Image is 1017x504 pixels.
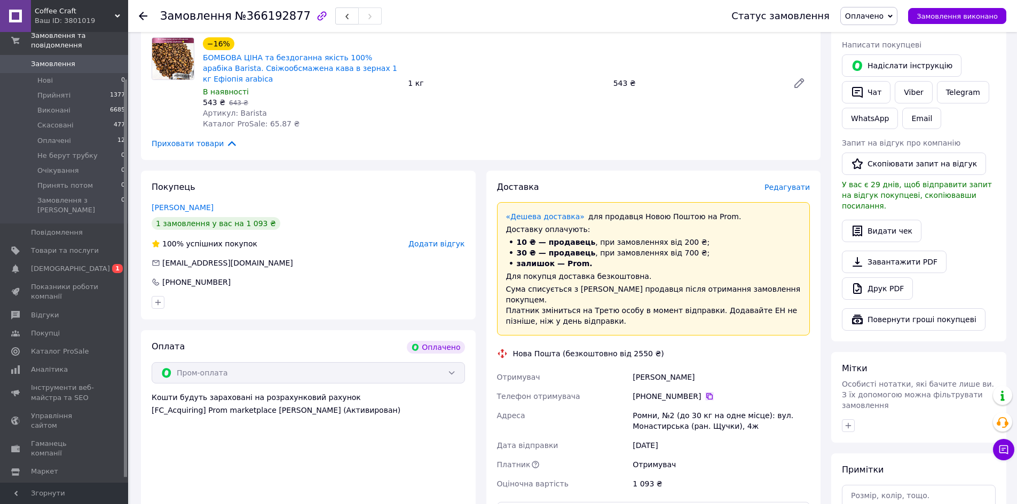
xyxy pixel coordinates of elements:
[121,166,125,175] span: 0
[842,380,994,410] span: Особисті нотатки, які бачите лише ви. З їх допомогою можна фільтрувати замовлення
[842,41,921,49] span: Написати покупцеві
[404,76,609,91] div: 1 кг
[37,196,121,215] span: Замовлення з [PERSON_NAME]
[497,392,580,401] span: Телефон отримувача
[902,108,941,129] button: Email
[203,53,397,83] a: БОМБОВА ЦІНА та бездоганна якість 100% арабіка Barista. Свіжообсмажена кава в зернах 1 кг Ефіопія...
[121,76,125,85] span: 0
[497,411,525,420] span: Адреса
[510,348,667,359] div: Нова Пошта (безкоштовно від 2550 ₴)
[31,282,99,301] span: Показники роботи компанії
[842,180,992,210] span: У вас є 29 днів, щоб відправити запит на відгук покупцеві, скопіювавши посилання.
[235,10,311,22] span: №366192877
[112,264,123,273] span: 1
[633,391,810,402] div: [PHONE_NUMBER]
[517,249,596,257] span: 30 ₴ — продавець
[497,479,569,488] span: Оціночна вартість
[37,106,70,115] span: Виконані
[31,228,83,237] span: Повідомлення
[121,151,125,161] span: 0
[152,138,238,149] span: Приховати товари
[842,108,898,129] a: WhatsApp
[908,8,1006,24] button: Замовлення виконано
[31,31,128,50] span: Замовлення та повідомлення
[408,239,464,248] span: Додати відгук
[203,37,234,50] div: −16%
[789,73,810,94] a: Редагувати
[937,81,989,103] a: Telegram
[110,106,125,115] span: 6685
[203,87,249,96] span: В наявності
[152,392,465,415] div: Кошти будуть зараховані на розрахунковий рахунок
[162,239,184,248] span: 100%
[114,121,125,130] span: 477
[31,411,99,430] span: Управління сайтом
[917,12,998,20] span: Замовлення виконано
[895,81,932,103] a: Viber
[764,183,810,191] span: Редагувати
[35,16,128,26] div: Ваш ID: 3801019
[31,264,110,274] span: [DEMOGRAPHIC_DATA]
[993,439,1014,460] button: Чат з покупцем
[31,329,60,338] span: Покупці
[630,406,812,436] div: Ромни, №2 (до 30 кг на одне місце): вул. Монастирська (ран. Щучки), 4ж
[497,373,540,381] span: Отримувач
[497,460,531,469] span: Платник
[506,224,801,235] div: Доставку оплачують:
[407,341,464,354] div: Оплачено
[506,237,801,247] li: , при замовленнях від 200 ₴;
[31,59,75,69] span: Замовлення
[842,363,868,373] span: Мітки
[37,136,71,146] span: Оплачені
[506,212,585,221] a: «Дешева доставка»
[506,211,801,222] div: для продавця Новою Поштою на Prom.
[517,238,596,246] span: 10 ₴ — продавець
[37,181,93,190] span: Принять потом
[630,455,812,474] div: Отримувач
[117,136,125,146] span: 12
[31,246,99,255] span: Товари та послуги
[842,277,913,300] a: Друк PDF
[37,91,70,100] span: Прийняті
[152,341,185,351] span: Оплата
[845,12,884,20] span: Оплачено
[630,436,812,455] div: [DATE]
[842,251,947,273] a: Завантажити PDF
[152,217,280,230] div: 1 замовлення у вас на 1 093 ₴
[37,151,98,161] span: Не берут трубку
[203,119,299,128] span: Каталог ProSale: 65.87 ₴
[203,109,267,117] span: Артикул: Barista
[842,308,986,331] button: Повернути гроші покупцеві
[121,181,125,190] span: 0
[630,367,812,387] div: [PERSON_NAME]
[121,196,125,215] span: 0
[35,6,115,16] span: Coffee Craft
[162,259,293,267] span: [EMAIL_ADDRESS][DOMAIN_NAME]
[229,99,248,107] span: 643 ₴
[152,405,465,415] div: [FC_Acquiring] Prom marketplace [PERSON_NAME] (Активирован)
[506,271,801,282] div: Для покупця доставка безкоштовна.
[842,220,921,242] button: Видати чек
[506,247,801,258] li: , при замовленнях від 700 ₴;
[152,203,214,212] a: [PERSON_NAME]
[842,465,884,475] span: Примітки
[842,139,960,147] span: Запит на відгук про компанію
[31,347,89,356] span: Каталог ProSale
[37,166,79,175] span: Очікування
[497,182,539,192] span: Доставка
[609,76,784,91] div: 543 ₴
[37,121,74,130] span: Скасовані
[630,474,812,493] div: 1 093 ₴
[31,383,99,402] span: Інструменти веб-майстра та SEO
[31,310,59,320] span: Відгуки
[203,98,225,107] span: 543 ₴
[842,54,961,77] button: Надіслати інструкцію
[31,439,99,458] span: Гаманець компанії
[842,153,986,175] button: Скопіювати запит на відгук
[31,365,68,374] span: Аналітика
[31,467,58,476] span: Маркет
[517,259,593,268] span: залишок — Prom.
[152,238,257,249] div: успішних покупок
[139,11,147,21] div: Повернутися назад
[161,277,232,287] div: [PHONE_NUMBER]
